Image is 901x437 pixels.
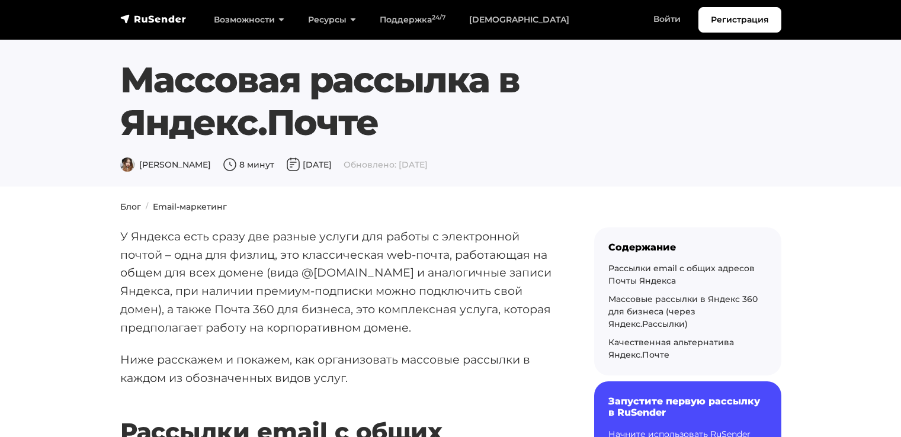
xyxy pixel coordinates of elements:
[120,13,187,25] img: RuSender
[457,8,581,32] a: [DEMOGRAPHIC_DATA]
[368,8,457,32] a: Поддержка24/7
[286,159,332,170] span: [DATE]
[642,7,692,31] a: Войти
[113,201,788,213] nav: breadcrumb
[608,263,755,286] a: Рассылки email с общих адресов Почты Яндекса
[344,159,428,170] span: Обновлено: [DATE]
[223,158,237,172] img: Время чтения
[608,337,734,360] a: Качественная альтернатива Яндекс.Почте
[608,242,767,253] div: Содержание
[223,159,274,170] span: 8 минут
[120,227,556,336] p: У Яндекса есть сразу две разные услуги для работы с электронной почтой – одна для физлиц, это кла...
[608,396,767,418] h6: Запустите первую рассылку в RuSender
[120,201,141,212] a: Блог
[120,351,556,387] p: Ниже расскажем и покажем, как организовать массовые рассылки в каждом из обозначенных видов услуг.
[296,8,368,32] a: Ресурсы
[202,8,296,32] a: Возможности
[698,7,781,33] a: Регистрация
[608,294,758,329] a: Массовые рассылки в Яндекс 360 для бизнеса (через Яндекс.Рассылки)
[141,201,227,213] li: Email-маркетинг
[432,14,445,21] sup: 24/7
[286,158,300,172] img: Дата публикации
[120,59,725,144] h1: Массовая рассылка в Яндекс.Почте
[120,159,211,170] span: [PERSON_NAME]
